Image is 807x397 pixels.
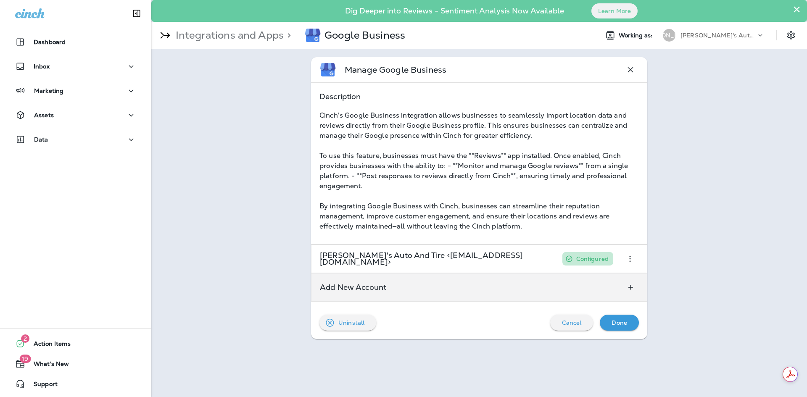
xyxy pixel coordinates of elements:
button: Data [8,131,143,148]
p: Integrations and Apps [172,29,284,42]
button: Settings [783,28,799,43]
p: Inbox [34,63,50,70]
button: Collapse Sidebar [125,5,148,22]
p: Add New Account [320,284,386,291]
p: Dig Deeper into Reviews - Sentiment Analysis Now Available [321,10,588,12]
button: Learn More [591,3,638,18]
button: Support [8,376,143,392]
p: > [284,29,291,42]
div: You have configured this credential. Click to edit it [562,252,613,266]
p: [PERSON_NAME]'s Auto & Tire [680,32,756,39]
p: Configured [576,255,609,262]
button: Uninstall [319,315,376,331]
button: Add New Account [623,280,638,295]
div: [PERSON_NAME] [663,29,675,42]
img: Google Business [304,27,321,44]
button: 19What's New [8,355,143,372]
p: Manage Google Business [345,64,446,76]
button: Assets [8,107,143,124]
button: Cancel [550,315,593,331]
p: Uninstall [338,319,364,326]
button: 2Action Items [8,335,143,352]
button: Done [600,315,639,331]
span: Support [25,381,58,391]
div: Google Business [324,29,405,42]
p: [PERSON_NAME]'s Auto And Tire <[EMAIL_ADDRESS][DOMAIN_NAME]> [320,252,554,266]
span: 2 [21,334,29,343]
span: 19 [19,355,31,363]
span: Working as: [619,32,654,39]
p: Dashboard [34,39,66,45]
span: Action Items [25,340,71,350]
p: Cancel [562,319,582,326]
p: Marketing [34,87,63,94]
button: Marketing [8,82,143,99]
button: Dashboard [8,34,143,50]
div: Cinch's Google Business integration allows businesses to seamlessly import location data and revi... [319,110,639,231]
p: Data [34,136,48,143]
p: Done [612,319,627,326]
button: Close [793,3,801,16]
p: Description [319,91,639,102]
img: Google Business [319,61,336,78]
button: Inbox [8,58,143,75]
p: Assets [34,112,54,118]
span: What's New [25,360,69,371]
